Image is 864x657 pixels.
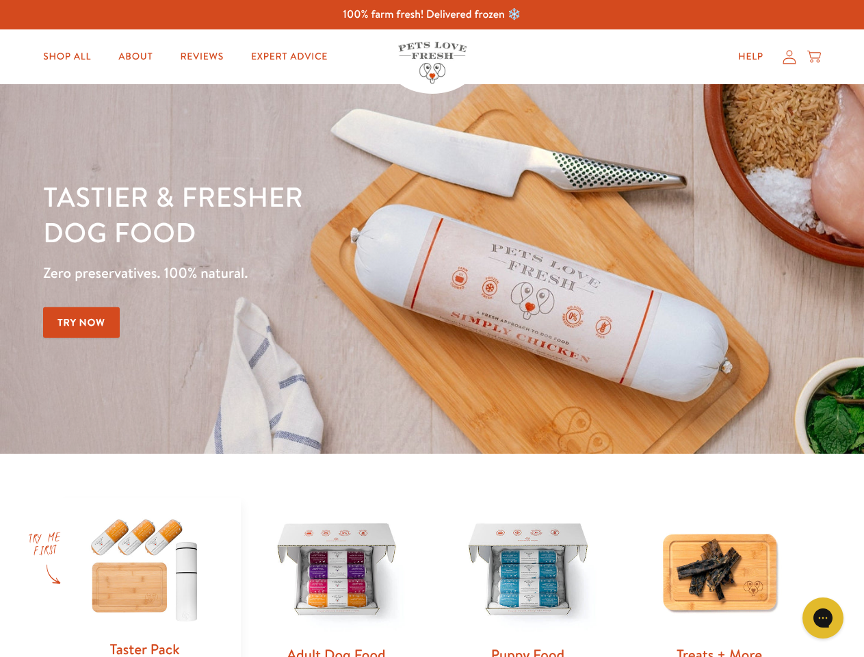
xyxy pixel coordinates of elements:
[32,43,102,70] a: Shop All
[107,43,163,70] a: About
[398,42,467,83] img: Pets Love Fresh
[169,43,234,70] a: Reviews
[240,43,339,70] a: Expert Advice
[727,43,774,70] a: Help
[43,307,120,338] a: Try Now
[43,261,562,285] p: Zero preservatives. 100% natural.
[796,593,850,643] iframe: Gorgias live chat messenger
[43,179,562,250] h1: Tastier & fresher dog food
